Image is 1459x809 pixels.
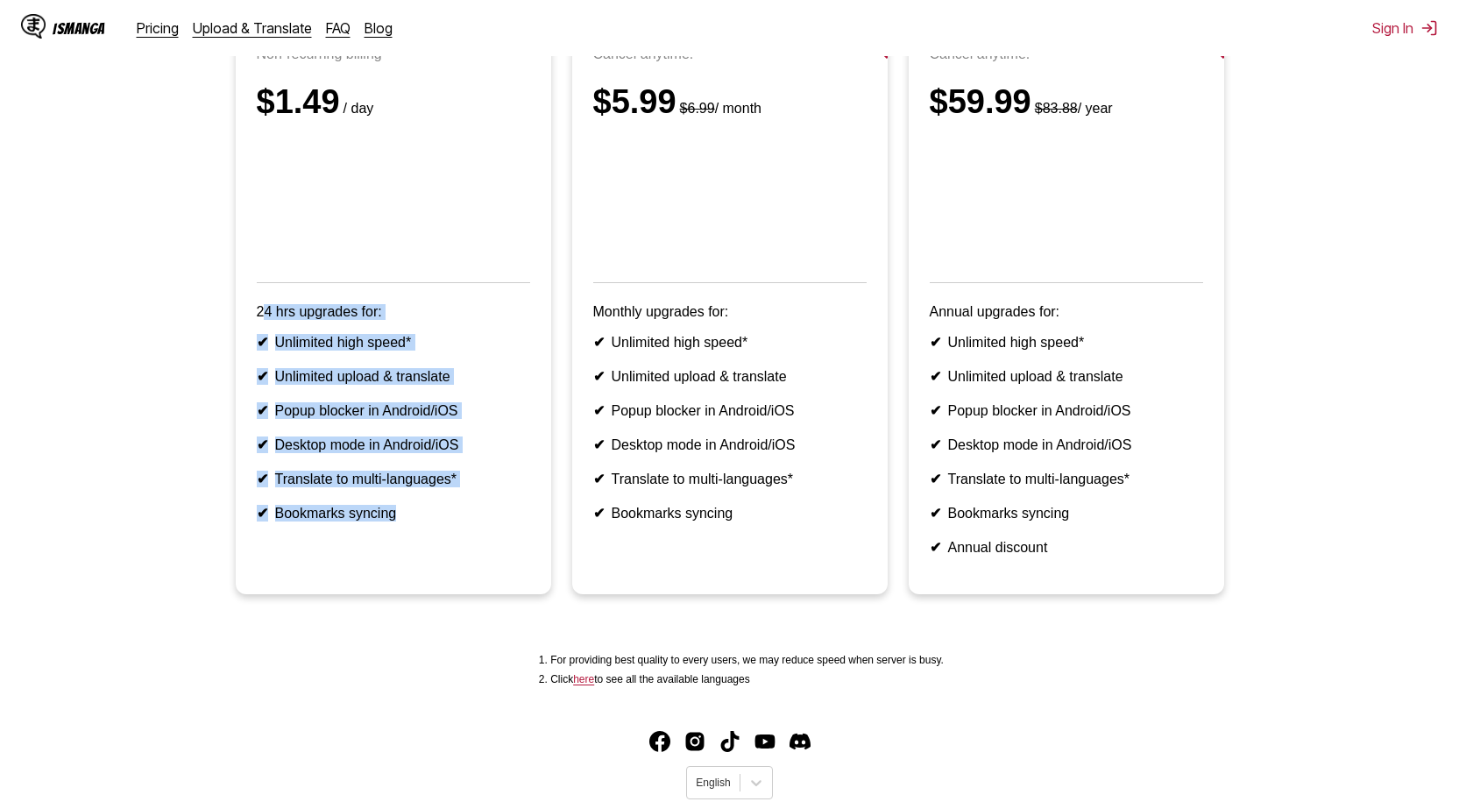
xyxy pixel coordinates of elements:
[1420,19,1438,37] img: Sign out
[719,731,740,752] img: IsManga TikTok
[257,472,268,486] b: ✔
[593,505,867,522] li: Bookmarks syncing
[550,673,944,685] li: Click to see all the available languages
[593,304,867,320] p: Monthly upgrades for:
[21,14,137,42] a: IsManga LogoIsManga
[21,14,46,39] img: IsManga Logo
[930,142,1203,258] iframe: PayPal
[684,731,705,752] img: IsManga Instagram
[649,731,670,752] a: Facebook
[684,731,705,752] a: Instagram
[680,101,715,116] s: $6.99
[930,472,941,486] b: ✔
[137,19,179,37] a: Pricing
[257,505,530,522] li: Bookmarks syncing
[790,731,811,752] img: IsManga Discord
[593,83,867,121] div: $5.99
[1035,101,1078,116] s: $83.88
[649,731,670,752] img: IsManga Facebook
[257,368,530,385] li: Unlimited upload & translate
[930,369,941,384] b: ✔
[257,403,268,418] b: ✔
[930,334,1203,351] li: Unlimited high speed*
[930,437,941,452] b: ✔
[593,334,867,351] li: Unlimited high speed*
[593,368,867,385] li: Unlimited upload & translate
[257,304,530,320] p: 24 hrs upgrades for:
[53,20,105,37] div: IsManga
[930,402,1203,419] li: Popup blocker in Android/iOS
[1372,19,1438,37] button: Sign In
[593,403,605,418] b: ✔
[930,471,1203,487] li: Translate to multi-languages*
[593,369,605,384] b: ✔
[257,471,530,487] li: Translate to multi-languages*
[1031,101,1113,116] small: / year
[593,436,867,453] li: Desktop mode in Android/iOS
[754,731,776,752] img: IsManga YouTube
[754,731,776,752] a: Youtube
[593,472,605,486] b: ✔
[593,471,867,487] li: Translate to multi-languages*
[930,539,1203,556] li: Annual discount
[930,83,1203,121] div: $59.99
[573,673,594,685] a: Available languages
[593,402,867,419] li: Popup blocker in Android/iOS
[257,436,530,453] li: Desktop mode in Android/iOS
[365,19,393,37] a: Blog
[593,437,605,452] b: ✔
[550,654,944,666] li: For providing best quality to every users, we may reduce speed when server is busy.
[696,777,698,789] input: Select language
[930,304,1203,320] p: Annual upgrades for:
[930,506,941,521] b: ✔
[257,334,530,351] li: Unlimited high speed*
[930,436,1203,453] li: Desktop mode in Android/iOS
[593,142,867,258] iframe: PayPal
[719,731,740,752] a: TikTok
[340,101,374,116] small: / day
[257,369,268,384] b: ✔
[930,540,941,555] b: ✔
[193,19,312,37] a: Upload & Translate
[257,142,530,258] iframe: PayPal
[930,403,941,418] b: ✔
[930,505,1203,522] li: Bookmarks syncing
[257,506,268,521] b: ✔
[257,402,530,419] li: Popup blocker in Android/iOS
[326,19,351,37] a: FAQ
[257,83,530,121] div: $1.49
[930,368,1203,385] li: Unlimited upload & translate
[257,335,268,350] b: ✔
[676,101,761,116] small: / month
[593,506,605,521] b: ✔
[593,335,605,350] b: ✔
[257,437,268,452] b: ✔
[790,731,811,752] a: Discord
[930,335,941,350] b: ✔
